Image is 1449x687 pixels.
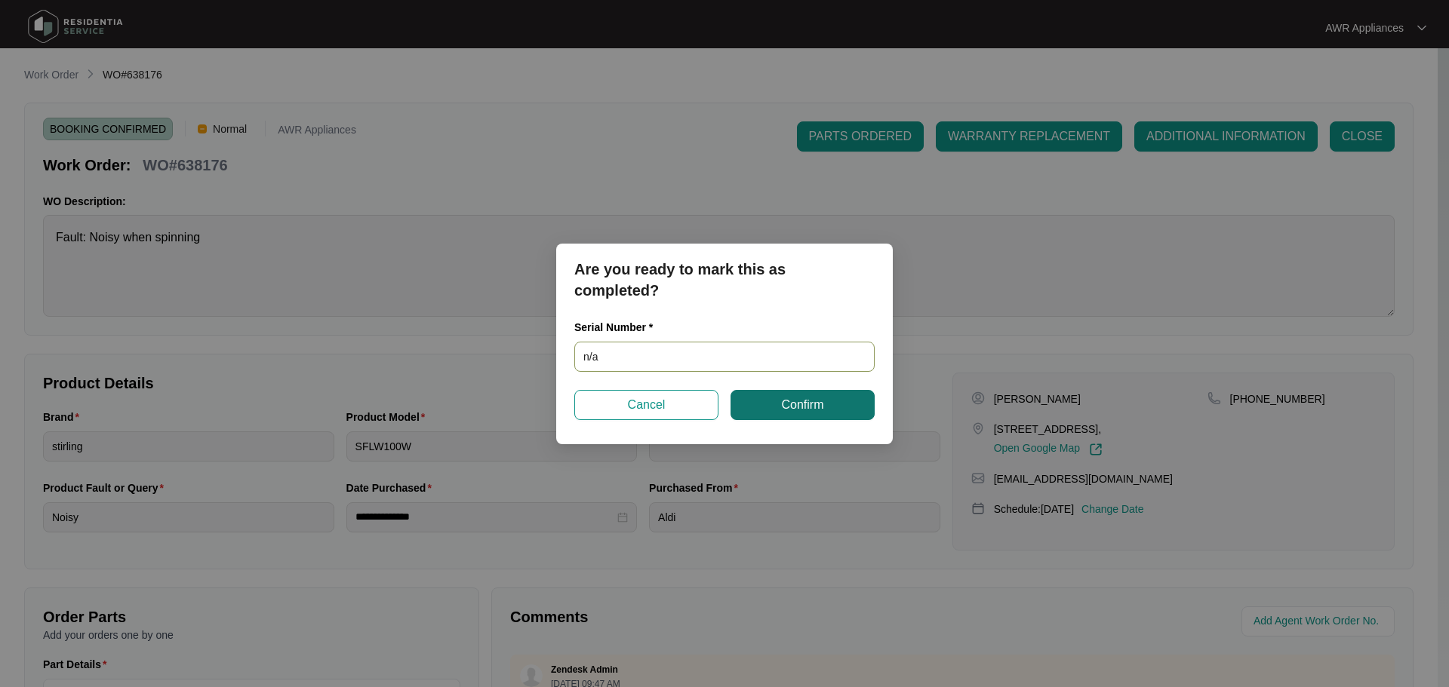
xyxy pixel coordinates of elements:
p: Are you ready to mark this as [574,259,875,280]
p: completed? [574,280,875,301]
button: Cancel [574,390,718,420]
label: Serial Number * [574,320,664,335]
span: Confirm [781,396,823,414]
button: Confirm [731,390,875,420]
span: Cancel [628,396,666,414]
